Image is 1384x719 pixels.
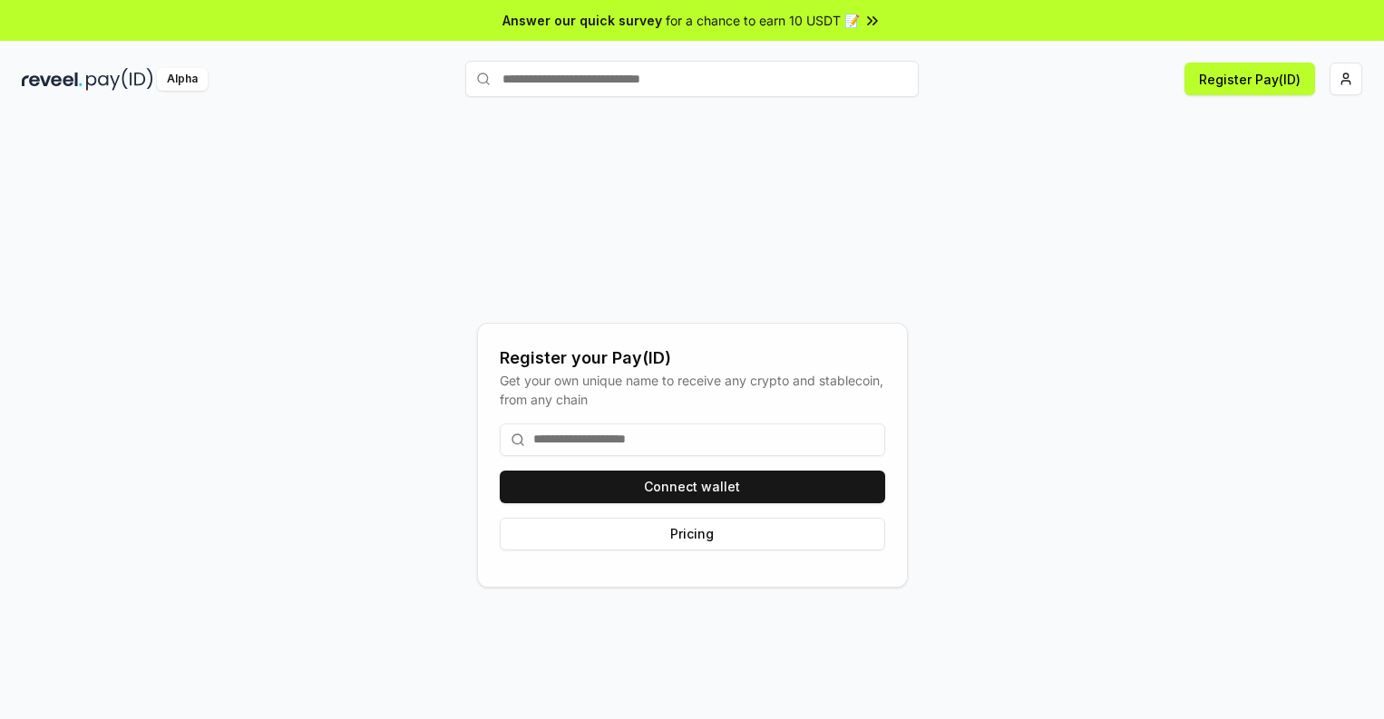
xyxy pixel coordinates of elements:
div: Register your Pay(ID) [500,345,885,371]
img: pay_id [86,68,153,91]
button: Pricing [500,518,885,550]
div: Get your own unique name to receive any crypto and stablecoin, from any chain [500,371,885,409]
img: reveel_dark [22,68,83,91]
span: for a chance to earn 10 USDT 📝 [666,11,860,30]
span: Answer our quick survey [502,11,662,30]
button: Register Pay(ID) [1184,63,1315,95]
button: Connect wallet [500,471,885,503]
div: Alpha [157,68,208,91]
